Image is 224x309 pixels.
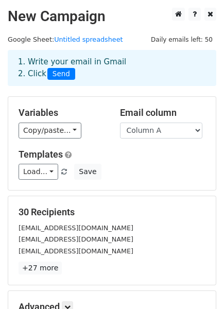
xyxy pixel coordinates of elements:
a: Daily emails left: 50 [147,36,216,43]
a: Load... [19,164,58,180]
h5: Email column [120,107,206,118]
small: Google Sheet: [8,36,123,43]
small: [EMAIL_ADDRESS][DOMAIN_NAME] [19,224,133,232]
div: 1. Write your email in Gmail 2. Click [10,56,214,80]
a: Templates [19,149,63,160]
span: Send [47,68,75,80]
a: Untitled spreadsheet [54,36,123,43]
a: Copy/paste... [19,123,81,139]
h5: 30 Recipients [19,207,205,218]
small: [EMAIL_ADDRESS][DOMAIN_NAME] [19,247,133,255]
a: +27 more [19,262,62,274]
iframe: Chat Widget [173,260,224,309]
span: Daily emails left: 50 [147,34,216,45]
button: Save [74,164,101,180]
h5: Variables [19,107,105,118]
h2: New Campaign [8,8,216,25]
small: [EMAIL_ADDRESS][DOMAIN_NAME] [19,235,133,243]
